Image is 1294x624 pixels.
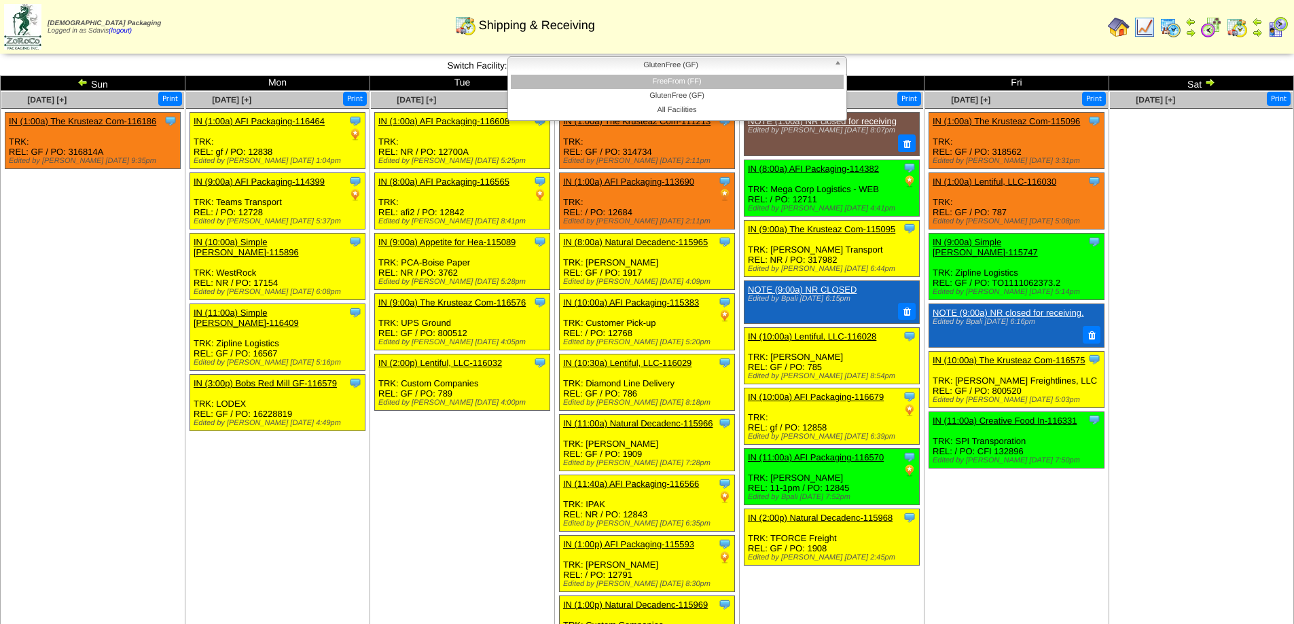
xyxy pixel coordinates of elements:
[563,177,694,187] a: IN (1:00a) AFI Packaging-113690
[718,356,732,369] img: Tooltip
[560,536,735,592] div: TRK: [PERSON_NAME] REL: / PO: 12791
[933,396,1104,404] div: Edited by [PERSON_NAME] [DATE] 5:03pm
[1200,16,1222,38] img: calendarblend.gif
[563,580,734,588] div: Edited by [PERSON_NAME] [DATE] 8:30pm
[563,338,734,346] div: Edited by [PERSON_NAME] [DATE] 5:20pm
[1134,16,1155,38] img: line_graph.gif
[1136,95,1175,105] a: [DATE] [+]
[378,217,550,225] div: Edited by [PERSON_NAME] [DATE] 8:41pm
[748,452,884,462] a: IN (11:00a) AFI Packaging-116570
[348,376,362,390] img: Tooltip
[563,297,699,308] a: IN (10:00a) AFI Packaging-115383
[748,265,919,273] div: Edited by [PERSON_NAME] [DATE] 6:44pm
[190,173,365,230] div: TRK: Teams Transport REL: / PO: 12728
[563,519,734,528] div: Edited by [PERSON_NAME] [DATE] 6:35pm
[563,600,708,610] a: IN (1:00p) Natural Decadenc-115969
[1109,76,1294,91] td: Sat
[744,449,920,505] div: TRK: [PERSON_NAME] REL: 11-1pm / PO: 12845
[933,318,1097,326] div: Edited by Bpali [DATE] 6:16pm
[212,95,251,105] a: [DATE] [+]
[511,75,844,89] li: FreeFrom (FF)
[348,306,362,319] img: Tooltip
[748,295,912,303] div: Edited by Bpali [DATE] 6:15pm
[933,157,1104,165] div: Edited by [PERSON_NAME] [DATE] 3:31pm
[563,278,734,286] div: Edited by [PERSON_NAME] [DATE] 4:09pm
[933,237,1038,257] a: IN (9:00a) Simple [PERSON_NAME]-115747
[560,294,735,350] div: TRK: Customer Pick-up REL: / PO: 12768
[933,416,1077,426] a: IN (11:00a) Creative Food In-116331
[929,351,1104,407] div: TRK: [PERSON_NAME] Freightlines, LLC REL: GF / PO: 800520
[563,358,691,368] a: IN (10:30a) Lentiful, LLC-116029
[903,175,916,188] img: PO
[27,95,67,105] a: [DATE] [+]
[718,598,732,611] img: Tooltip
[378,338,550,346] div: Edited by [PERSON_NAME] [DATE] 4:05pm
[1083,326,1100,344] button: Delete Note
[744,328,920,384] div: TRK: [PERSON_NAME] REL: GF / PO: 785
[933,355,1085,365] a: IN (10:00a) The Krusteaz Com-116575
[1185,27,1196,38] img: arrowright.gif
[1088,175,1101,188] img: Tooltip
[375,234,550,290] div: TRK: PCA-Boise Paper REL: NR / PO: 3762
[194,157,365,165] div: Edited by [PERSON_NAME] [DATE] 1:04pm
[929,234,1104,300] div: TRK: Zipline Logistics REL: GF / PO: TO1111062373.2
[1088,352,1101,366] img: Tooltip
[563,459,734,467] div: Edited by [PERSON_NAME] [DATE] 7:28pm
[718,551,732,564] img: PO
[897,92,921,106] button: Print
[718,175,732,188] img: Tooltip
[563,399,734,407] div: Edited by [PERSON_NAME] [DATE] 8:18pm
[9,116,156,126] a: IN (1:00a) The Krusteaz Com-116186
[560,234,735,290] div: TRK: [PERSON_NAME] REL: GF / PO: 1917
[194,116,325,126] a: IN (1:00a) AFI Packaging-116464
[1160,16,1181,38] img: calendarprod.gif
[560,415,735,471] div: TRK: [PERSON_NAME] REL: GF / PO: 1909
[718,490,732,504] img: PO
[1088,235,1101,249] img: Tooltip
[748,372,919,380] div: Edited by [PERSON_NAME] [DATE] 8:54pm
[378,297,526,308] a: IN (9:00a) The Krusteaz Com-116576
[194,419,365,427] div: Edited by [PERSON_NAME] [DATE] 4:49pm
[1267,16,1289,38] img: calendarcustomer.gif
[903,464,916,477] img: PO
[164,114,177,128] img: Tooltip
[933,456,1104,464] div: Edited by [PERSON_NAME] [DATE] 7:50pm
[158,92,182,106] button: Print
[933,217,1104,225] div: Edited by [PERSON_NAME] [DATE] 5:08pm
[718,537,732,551] img: Tooltip
[375,294,550,350] div: TRK: UPS Ground REL: GF / PO: 800512
[929,411,1104,468] div: TRK: SPI Transporation REL: / PO: CFI 132896
[5,113,181,169] div: TRK: REL: GF / PO: 316814A
[378,237,516,247] a: IN (9:00a) Appetite for Hea-115089
[748,164,879,174] a: IN (8:00a) AFI Packaging-114382
[748,204,919,213] div: Edited by [PERSON_NAME] [DATE] 4:41pm
[903,511,916,524] img: Tooltip
[744,388,920,445] div: TRK: REL: gf / PO: 12858
[718,477,732,490] img: Tooltip
[109,27,132,35] a: (logout)
[718,416,732,430] img: Tooltip
[511,103,844,117] li: All Facilities
[511,89,844,103] li: GlutenFree (GF)
[744,220,920,276] div: TRK: [PERSON_NAME] Transport REL: NR / PO: 317982
[748,553,919,562] div: Edited by [PERSON_NAME] [DATE] 2:45pm
[903,390,916,403] img: Tooltip
[933,288,1104,296] div: Edited by [PERSON_NAME] [DATE] 5:14pm
[898,134,916,152] button: Delete Note
[194,359,365,367] div: Edited by [PERSON_NAME] [DATE] 5:16pm
[560,354,735,411] div: TRK: Diamond Line Delivery REL: GF / PO: 786
[1088,114,1101,128] img: Tooltip
[933,116,1080,126] a: IN (1:00a) The Krusteaz Com-115096
[48,20,161,35] span: Logged in as Sdavis
[454,14,476,36] img: calendarinout.gif
[348,188,362,202] img: PO
[748,285,857,295] a: NOTE (9:00a) NR CLOSED
[748,116,897,126] a: NOTE (1:00a) NR closed for receiving
[194,288,365,296] div: Edited by [PERSON_NAME] [DATE] 6:08pm
[560,113,735,169] div: TRK: REL: GF / PO: 314734
[903,161,916,175] img: Tooltip
[748,392,884,402] a: IN (10:00a) AFI Packaging-116679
